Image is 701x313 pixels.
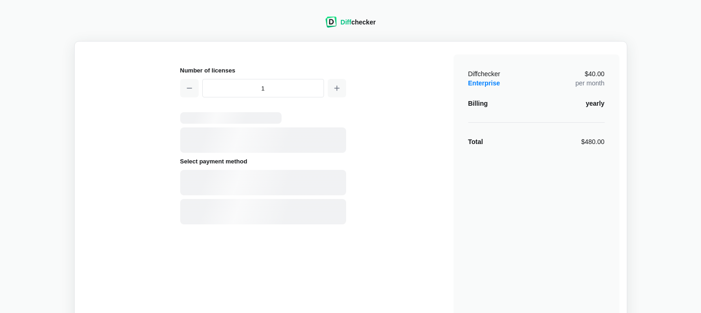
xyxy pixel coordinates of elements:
[180,156,346,166] h2: Select payment method
[586,99,604,108] div: yearly
[341,18,351,26] span: Diff
[468,70,501,78] span: Diffchecker
[341,18,376,27] div: checker
[202,79,324,97] input: 1
[468,79,500,87] span: Enterprise
[585,71,605,77] span: $40.00
[325,22,376,29] a: Diffchecker logoDiffchecker
[468,138,483,145] strong: Total
[575,69,604,88] div: per month
[468,99,488,108] div: Billing
[325,17,337,28] img: Diffchecker logo
[180,66,346,75] h2: Number of licenses
[581,137,605,146] div: $480.00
